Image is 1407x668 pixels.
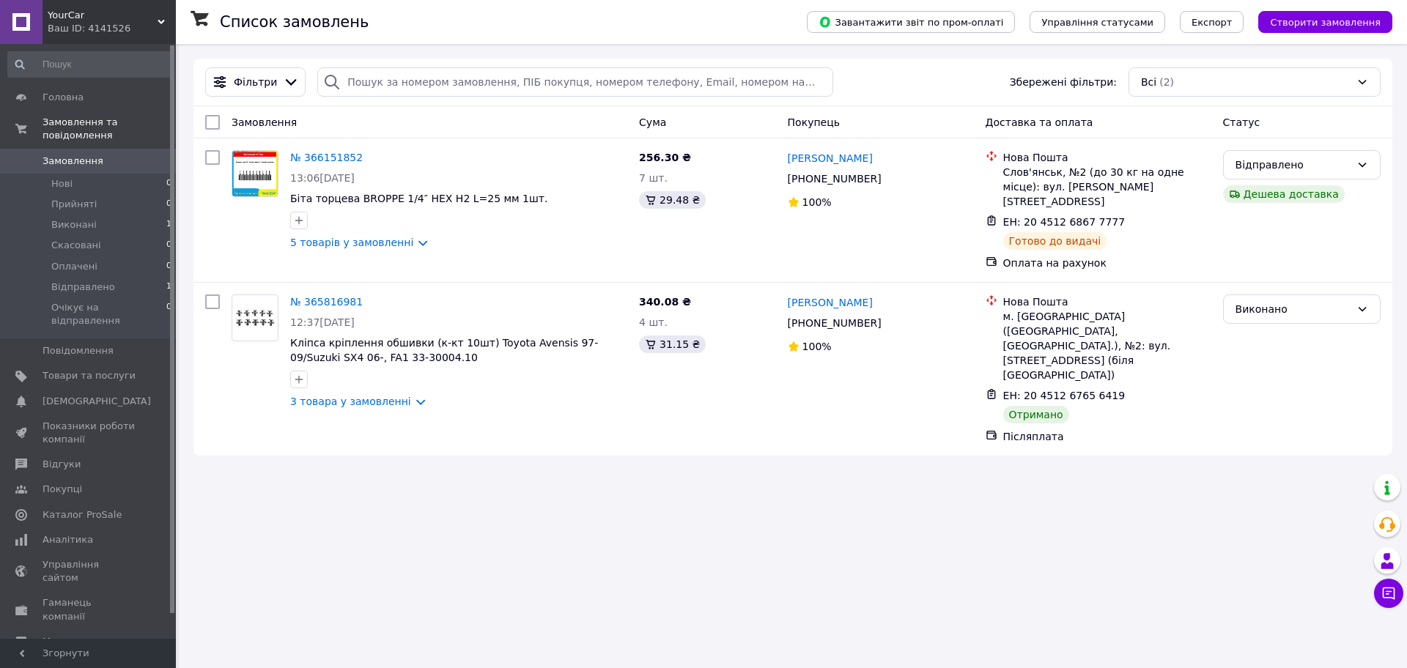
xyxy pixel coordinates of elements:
[1258,11,1392,33] button: Створити замовлення
[43,155,103,168] span: Замовлення
[51,218,97,231] span: Виконані
[43,91,84,104] span: Головна
[43,420,136,446] span: Показники роботи компанії
[1003,406,1069,423] div: Отримано
[807,11,1015,33] button: Завантажити звіт по пром-оплаті
[166,177,171,190] span: 0
[43,116,176,142] span: Замовлення та повідомлення
[290,316,355,328] span: 12:37[DATE]
[43,395,151,408] span: [DEMOGRAPHIC_DATA]
[1270,17,1381,28] span: Створити замовлення
[1003,429,1211,444] div: Післяплата
[317,67,833,97] input: Пошук за номером замовлення, ПІБ покупця, номером телефону, Email, номером накладної
[1141,75,1156,89] span: Всі
[819,15,1003,29] span: Завантажити звіт по пром-оплаті
[1041,17,1153,28] span: Управління статусами
[43,369,136,382] span: Товари та послуги
[290,152,363,163] a: № 366151852
[788,116,840,128] span: Покупець
[1030,11,1165,33] button: Управління статусами
[166,281,171,294] span: 1
[51,281,115,294] span: Відправлено
[43,483,82,496] span: Покупці
[1180,11,1244,33] button: Експорт
[232,150,278,197] a: Фото товару
[639,116,666,128] span: Cума
[232,116,297,128] span: Замовлення
[290,296,363,308] a: № 365816981
[43,533,93,546] span: Аналітика
[785,168,885,189] div: [PHONE_NUMBER]
[43,344,114,357] span: Повідомлення
[1003,390,1126,401] span: ЕН: 20 4512 6765 6419
[785,313,885,333] div: [PHONE_NUMBER]
[43,596,136,623] span: Гаманець компанії
[166,239,171,252] span: 0
[1003,165,1211,209] div: Слов'янськ, №2 (до 30 кг на одне місце): вул. [PERSON_NAME][STREET_ADDRESS]
[290,396,411,407] a: 3 товара у замовленні
[1003,232,1107,250] div: Готово до видачі
[1223,116,1260,128] span: Статус
[290,337,598,363] a: Кліпса кріплення обшивки (к-кт 10шт) Toyota Avensis 97-09/Suzuki SX4 06-, FA1 33-30004.10
[1003,216,1126,228] span: ЕН: 20 4512 6867 7777
[48,9,158,22] span: YourCar
[1244,15,1392,27] a: Створити замовлення
[234,75,277,89] span: Фільтри
[639,191,706,209] div: 29.48 ₴
[51,301,166,327] span: Очікує на відправлення
[639,172,668,184] span: 7 шт.
[639,335,706,353] div: 31.15 ₴
[802,196,832,208] span: 100%
[639,152,691,163] span: 256.30 ₴
[788,295,873,310] a: [PERSON_NAME]
[220,13,369,31] h1: Список замовлень
[1003,294,1211,309] div: Нова Пошта
[232,151,278,196] img: Фото товару
[43,635,80,648] span: Маркет
[232,294,278,341] a: Фото товару
[290,237,413,248] a: 5 товарів у замовленні
[290,193,547,204] a: Біта торцева BROPPE 1/4″ HEX H2 L=25 мм 1шт.
[51,198,97,211] span: Прийняті
[51,260,97,273] span: Оплачені
[48,22,176,35] div: Ваш ID: 4141526
[43,558,136,584] span: Управління сайтом
[788,151,873,166] a: [PERSON_NAME]
[1223,185,1345,203] div: Дешева доставка
[51,177,73,190] span: Нові
[1159,76,1174,88] span: (2)
[166,260,171,273] span: 0
[232,303,278,333] img: Фото товару
[1003,309,1211,382] div: м. [GEOGRAPHIC_DATA] ([GEOGRAPHIC_DATA], [GEOGRAPHIC_DATA].), №2: вул. [STREET_ADDRESS] (біля [GE...
[166,301,171,327] span: 0
[1236,301,1351,317] div: Виконано
[802,341,832,352] span: 100%
[1003,150,1211,165] div: Нова Пошта
[1003,256,1211,270] div: Оплата на рахунок
[290,172,355,184] span: 13:06[DATE]
[986,116,1093,128] span: Доставка та оплата
[7,51,173,78] input: Пошук
[166,198,171,211] span: 0
[639,296,691,308] span: 340.08 ₴
[1192,17,1233,28] span: Експорт
[51,239,101,252] span: Скасовані
[43,458,81,471] span: Відгуки
[43,508,122,522] span: Каталог ProSale
[166,218,171,231] span: 1
[1010,75,1117,89] span: Збережені фільтри:
[1374,579,1403,608] button: Чат з покупцем
[639,316,668,328] span: 4 шт.
[1236,157,1351,173] div: Відправлено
